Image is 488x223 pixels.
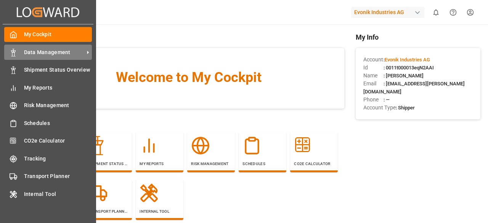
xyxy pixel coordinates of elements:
[396,105,415,111] span: : Shipper
[140,209,180,214] p: Internal Tool
[4,63,92,77] a: Shipment Status Overview
[363,81,465,95] span: : [EMAIL_ADDRESS][PERSON_NAME][DOMAIN_NAME]
[384,97,390,103] span: : —
[24,66,92,74] span: Shipment Status Overview
[24,48,84,56] span: Data Management
[4,116,92,130] a: Schedules
[24,190,92,198] span: Internal Tool
[363,72,384,80] span: Name
[88,161,128,167] p: Shipment Status Overview
[363,56,384,64] span: Account
[4,98,92,113] a: Risk Management
[363,64,384,72] span: Id
[384,57,430,63] span: :
[4,133,92,148] a: CO2e Calculator
[356,32,480,42] span: My Info
[24,30,92,39] span: My Cockpit
[385,57,430,63] span: Evonik Industries AG
[445,4,462,21] button: Help Center
[4,80,92,95] a: My Reports
[363,104,396,112] span: Account Type
[4,151,92,166] a: Tracking
[24,101,92,109] span: Risk Management
[24,119,92,127] span: Schedules
[48,67,329,88] span: Welcome to My Cockpit
[351,7,424,18] div: Evonik Industries AG
[191,161,231,167] p: Risk Management
[4,169,92,184] a: Transport Planner
[24,155,92,163] span: Tracking
[24,172,92,180] span: Transport Planner
[88,209,128,214] p: Transport Planner
[242,161,283,167] p: Schedules
[294,161,334,167] p: CO2e Calculator
[384,73,424,79] span: : [PERSON_NAME]
[4,186,92,201] a: Internal Tool
[24,84,92,92] span: My Reports
[4,27,92,42] a: My Cockpit
[33,116,344,127] span: Navigation
[363,80,384,88] span: Email
[24,137,92,145] span: CO2e Calculator
[363,96,384,104] span: Phone
[427,4,445,21] button: show 0 new notifications
[351,5,427,19] button: Evonik Industries AG
[384,65,434,71] span: : 0011t000013eqN2AAI
[140,161,180,167] p: My Reports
